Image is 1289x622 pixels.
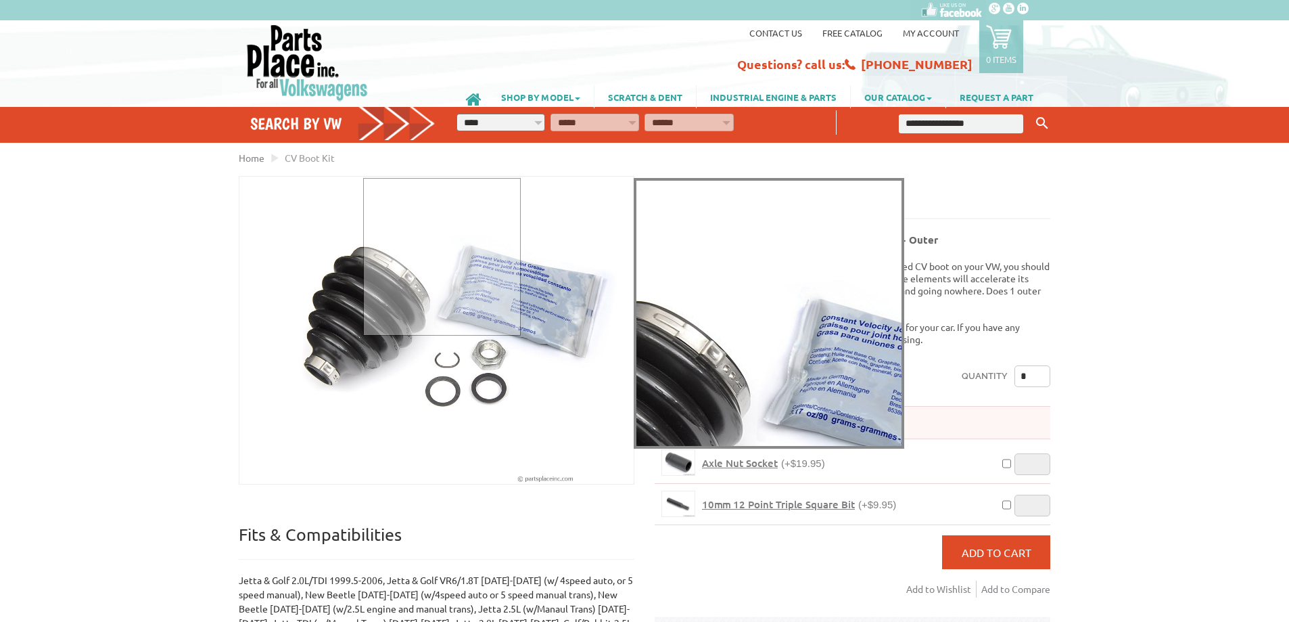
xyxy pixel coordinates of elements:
a: Home [239,152,264,164]
p: 0 items [986,53,1016,65]
a: SHOP BY MODEL [488,85,594,108]
span: 10mm 12 Point Triple Square Bit [702,497,855,511]
span: Axle Nut Socket [702,456,778,470]
a: REQUEST A PART [946,85,1047,108]
button: Add to Cart [942,535,1050,569]
span: Add to Cart [962,546,1031,559]
a: Axle Nut Socket [661,449,695,476]
a: SCRATCH & DENT [594,85,696,108]
span: (+$9.95) [858,499,896,510]
a: INDUSTRIAL ENGINE & PARTS [697,85,850,108]
label: Quantity [962,365,1008,387]
a: Add to Wishlist [906,581,977,598]
span: (+$19.95) [781,458,825,469]
img: Axle Nut Socket [662,450,695,475]
img: Parts Place Inc! [245,24,369,102]
a: OUR CATALOG [851,85,945,108]
a: 10mm 12 Point Triple Square Bit [661,491,695,517]
a: Add to Compare [981,581,1050,598]
a: Free Catalog [822,27,883,39]
a: My Account [903,27,959,39]
a: 0 items [979,20,1023,73]
a: Axle Nut Socket(+$19.95) [702,457,825,470]
a: Contact us [749,27,802,39]
button: Keyword Search [1032,112,1052,135]
h4: Search by VW [250,114,436,133]
p: Fits & Compatibilities [239,524,634,560]
img: 10mm 12 Point Triple Square Bit [662,491,695,516]
b: CV Boot Kit [655,176,749,198]
a: 10mm 12 Point Triple Square Bit(+$9.95) [702,498,896,511]
span: CV Boot Kit [285,152,335,164]
img: CV Boot Kit [239,177,634,484]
